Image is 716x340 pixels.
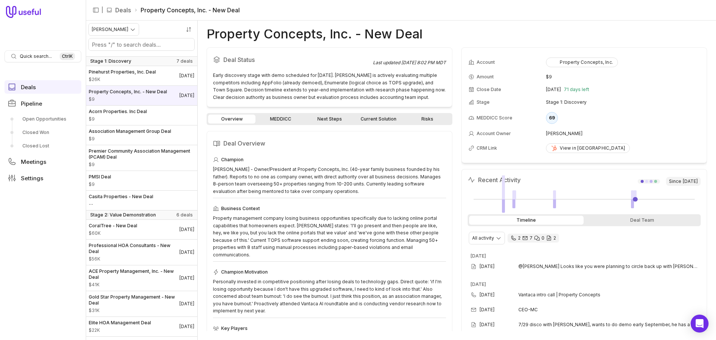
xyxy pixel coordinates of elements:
[683,178,698,184] time: [DATE]
[86,125,197,145] a: Association Management Group Deal$9
[518,292,689,298] span: Vantaca intro call | Property Concepts
[176,58,193,64] span: 7 deals
[86,21,198,340] nav: Deals
[86,191,197,210] a: Casita Properties - New Deal--
[89,116,147,122] span: Amount
[86,240,197,265] a: Professional HOA Consultants - New Deal$56K[DATE]
[89,109,147,115] span: Acorn Properties. Inc Deal
[89,294,179,306] span: Gold Star Property Management - New Deal
[89,162,194,168] span: Amount
[213,268,446,277] div: Champion Motivation
[86,220,197,239] a: CoralTree - New Deal$60K[DATE]
[477,115,512,121] span: MEDDICC Score
[86,106,197,125] a: Acorn Properties. Inc Deal$9
[89,201,153,207] span: Amount
[477,59,495,65] span: Account
[179,275,194,281] time: Deal Close Date
[208,115,255,124] a: Overview
[546,71,700,83] td: $9
[213,137,446,149] h2: Deal Overview
[89,256,179,262] span: Amount
[477,99,490,105] span: Stage
[546,112,558,124] div: 69
[564,87,589,93] span: 71 days left
[89,148,194,160] span: Premier Community Association Management (PCAM) Deal
[469,216,584,225] div: Timeline
[403,115,451,124] a: Risks
[480,263,494,269] time: [DATE]
[551,145,625,151] div: View in [GEOGRAPHIC_DATA]
[89,243,179,255] span: Professional HOA Consultants - New Deal
[89,268,179,280] span: ACE Property Management, Inc. - New Deal
[213,54,373,66] h2: Deal Status
[179,227,194,233] time: Deal Close Date
[306,115,353,124] a: Next Steps
[183,24,194,35] button: Sort by
[89,38,194,50] input: Search deals by name
[101,6,103,15] span: |
[480,292,494,298] time: [DATE]
[518,322,698,328] span: 7/29 disco with [PERSON_NAME], wants to do demo early September, he has a trip and upcoming weddi...
[355,115,402,124] a: Current Solution
[21,101,42,106] span: Pipeline
[4,113,81,152] div: Pipeline submenu
[207,29,423,38] h1: Property Concepts, Inc. - New Deal
[86,265,197,291] a: ACE Property Management, Inc. - New Deal$41K[DATE]
[89,230,137,236] span: Amount
[666,177,701,186] span: Since
[468,175,521,184] h2: Recent Activity
[518,263,698,269] span: @[PERSON_NAME] Looks like you were planning to circle back up with [PERSON_NAME] to try and get a...
[179,93,194,99] time: Deal Close Date
[401,60,446,65] time: [DATE] 8:02 PM MDT
[60,53,75,60] kbd: Ctrl K
[546,143,630,153] a: View in [GEOGRAPHIC_DATA]
[89,89,167,95] span: Property Concepts, Inc. - New Deal
[21,175,43,181] span: Settings
[691,315,709,333] div: Open Intercom Messenger
[471,281,486,287] time: [DATE]
[4,80,81,94] a: Deals
[115,6,131,15] a: Deals
[179,324,194,330] time: Deal Close Date
[176,212,193,218] span: 6 deals
[4,155,81,168] a: Meetings
[86,145,197,171] a: Premier Community Association Management (PCAM) Deal$9
[89,308,179,314] span: Amount
[213,324,446,333] div: Key Players
[477,145,497,151] span: CRM Link
[480,307,494,313] time: [DATE]
[89,320,151,326] span: Elite HOA Management Deal
[90,4,101,16] button: Collapse sidebar
[4,97,81,110] a: Pipeline
[21,159,46,165] span: Meetings
[89,136,171,142] span: Amount
[89,327,151,333] span: Amount
[373,60,446,66] div: Last updated
[4,127,81,138] a: Closed Won
[86,66,197,85] a: Pinehurst Properties, Inc. Deal$26K[DATE]
[89,96,167,102] span: Amount
[477,131,511,137] span: Account Owner
[546,57,618,67] button: Property Concepts, Inc.
[4,113,81,125] a: Open Opportunities
[546,96,700,108] td: Stage 1: Discovery
[89,174,111,180] span: PMSI Deal
[4,171,81,185] a: Settings
[89,223,137,229] span: CoralTree - New Deal
[257,115,304,124] a: MEDDICC
[89,77,156,82] span: Amount
[89,69,156,75] span: Pinehurst Properties, Inc. Deal
[551,59,613,65] div: Property Concepts, Inc.
[86,291,197,316] a: Gold Star Property Management - New Deal$31K[DATE]
[546,87,561,93] time: [DATE]
[213,166,446,195] div: [PERSON_NAME] - Owner/President at Property Concepts, Inc. (40-year family business founded by hi...
[213,215,446,258] div: Property management company losing business opportunities specifically due to lacking online port...
[4,140,81,152] a: Closed Lost
[86,171,197,190] a: PMSI Deal$9
[179,249,194,255] time: Deal Close Date
[179,73,194,79] time: Deal Close Date
[508,234,559,243] div: 2 calls and 7 email threads
[90,58,131,64] span: Stage 1: Discovery
[213,72,446,101] div: Early discovery stage with demo scheduled for [DATE]. [PERSON_NAME] is actively evaluating multip...
[480,322,494,328] time: [DATE]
